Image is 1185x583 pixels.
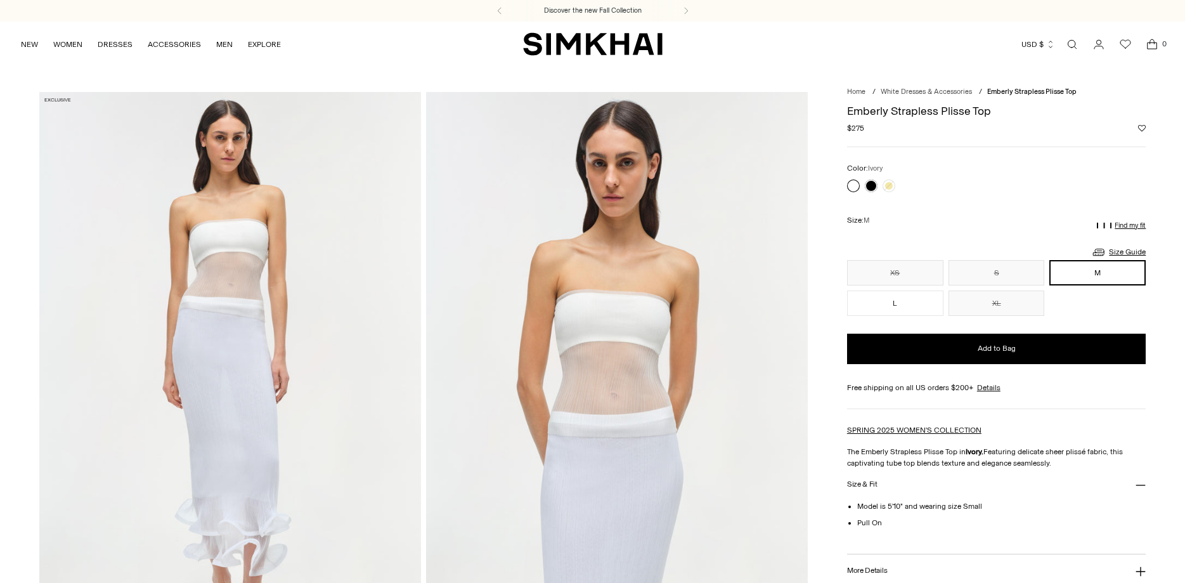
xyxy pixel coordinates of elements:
span: Emberly Strapless Plisse Top [987,88,1077,96]
span: Add to Bag [978,343,1016,354]
a: SIMKHAI [523,32,663,56]
nav: breadcrumbs [847,87,1146,98]
div: / [872,87,876,98]
span: Ivory [868,164,883,173]
span: $275 [847,122,864,134]
a: WOMEN [53,30,82,58]
a: Go to the account page [1086,32,1111,57]
a: EXPLORE [248,30,281,58]
div: / [979,87,982,98]
h3: More Details [847,567,887,575]
strong: Ivory. [966,447,983,456]
a: NEW [21,30,38,58]
a: Home [847,88,865,96]
button: M [1049,260,1146,285]
button: S [949,260,1045,285]
button: XS [847,260,943,285]
a: Details [977,382,1000,393]
button: XL [949,291,1045,316]
button: Size & Fit [847,469,1146,501]
a: White Dresses & Accessories [881,88,972,96]
a: MEN [216,30,233,58]
p: The Emberly Strapless Plisse Top in Featuring delicate sheer plissé fabric, this captivating tube... [847,446,1146,469]
button: Add to Wishlist [1138,124,1146,132]
label: Size: [847,214,869,226]
a: Wishlist [1113,32,1138,57]
a: ACCESSORIES [148,30,201,58]
a: DRESSES [98,30,133,58]
li: Model is 5'10" and wearing size Small [857,501,1146,512]
a: Size Guide [1091,244,1146,260]
label: Color: [847,162,883,174]
button: Add to Bag [847,334,1146,364]
a: Open search modal [1059,32,1085,57]
div: Free shipping on all US orders $200+ [847,382,1146,393]
a: SPRING 2025 WOMEN'S COLLECTION [847,426,981,435]
button: L [847,291,943,316]
h1: Emberly Strapless Plisse Top [847,105,1146,117]
a: Discover the new Fall Collection [544,6,642,16]
li: Pull On [857,517,1146,528]
a: Open cart modal [1139,32,1165,57]
span: 0 [1158,38,1170,49]
span: M [864,216,869,225]
button: USD $ [1021,30,1055,58]
h3: Size & Fit [847,480,877,488]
